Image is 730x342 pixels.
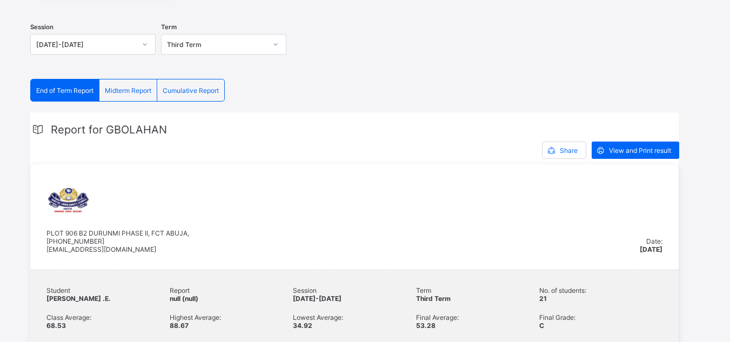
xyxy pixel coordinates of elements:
[46,313,170,321] span: Class Average:
[161,23,177,31] span: Term
[539,286,662,294] span: No. of students:
[170,313,293,321] span: Highest Average:
[416,286,539,294] span: Term
[46,180,90,224] img: sanctuslumenchristischool.png
[170,321,189,330] span: 88.67
[539,294,547,303] span: 21
[640,245,662,253] span: [DATE]
[163,86,219,95] span: Cumulative Report
[46,229,189,253] span: PLOT 906 B2 DURUNMI PHASE II, FCT ABUJA, [PHONE_NUMBER] [EMAIL_ADDRESS][DOMAIN_NAME]
[46,321,66,330] span: 68.53
[36,41,136,49] div: [DATE]-[DATE]
[30,23,53,31] span: Session
[293,286,416,294] span: Session
[293,294,341,303] span: [DATE]-[DATE]
[170,294,198,303] span: null (null)
[539,321,544,330] span: C
[51,123,167,136] span: Report for GBOLAHAN
[416,321,436,330] span: 53.28
[167,41,266,49] div: Third Term
[416,294,451,303] span: Third Term
[539,313,662,321] span: Final Grade:
[560,146,578,155] span: Share
[46,286,170,294] span: Student
[105,86,151,95] span: Midterm Report
[416,313,539,321] span: Final Average:
[293,321,312,330] span: 34.92
[646,237,662,245] span: Date:
[609,146,671,155] span: View and Print result
[170,286,293,294] span: Report
[36,86,93,95] span: End of Term Report
[293,313,416,321] span: Lowest Average:
[46,294,111,303] span: [PERSON_NAME] .E.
